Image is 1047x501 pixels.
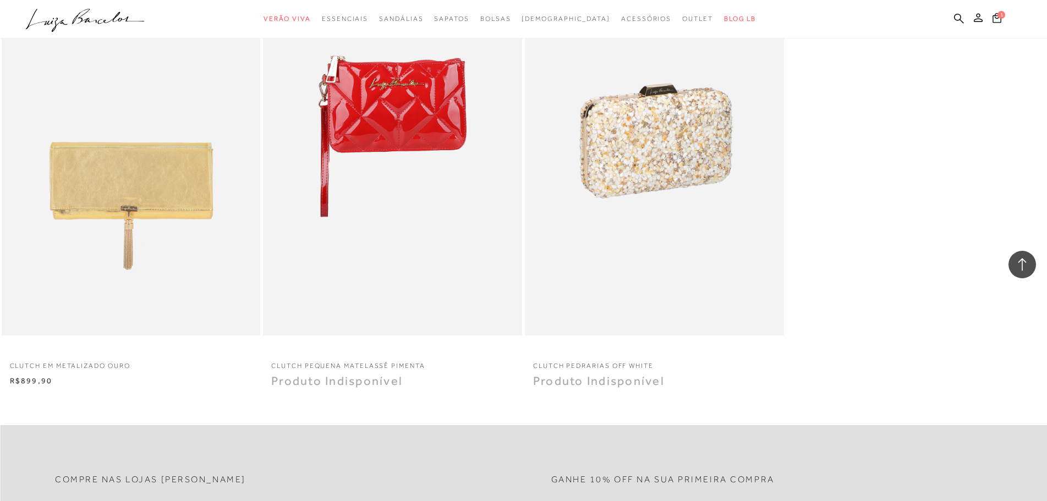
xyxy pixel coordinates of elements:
[525,355,784,371] a: CLUTCH PEDRARIAS OFF WHITE
[621,15,671,23] span: Acessórios
[264,15,311,23] span: Verão Viva
[682,15,713,23] span: Outlet
[621,9,671,29] a: categoryNavScreenReaderText
[379,9,423,29] a: categoryNavScreenReaderText
[322,15,368,23] span: Essenciais
[379,15,423,23] span: Sandálias
[2,355,261,371] a: CLUTCH EM METALIZADO OURO
[522,15,610,23] span: [DEMOGRAPHIC_DATA]
[55,475,246,485] h2: Compre nas lojas [PERSON_NAME]
[997,11,1005,19] span: 1
[322,9,368,29] a: categoryNavScreenReaderText
[263,355,522,371] a: CLUTCH PEQUENA MATELASSÊ PIMENTA
[724,9,756,29] a: BLOG LB
[551,475,775,485] h2: Ganhe 10% off na sua primeira compra
[480,15,511,23] span: Bolsas
[724,15,756,23] span: BLOG LB
[271,374,403,388] span: Produto Indisponível
[434,9,469,29] a: categoryNavScreenReaderText
[989,12,1005,27] button: 1
[682,9,713,29] a: categoryNavScreenReaderText
[533,374,665,388] span: Produto Indisponível
[10,376,53,385] span: R$899,90
[480,9,511,29] a: categoryNavScreenReaderText
[264,9,311,29] a: categoryNavScreenReaderText
[434,15,469,23] span: Sapatos
[522,9,610,29] a: noSubCategoriesText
